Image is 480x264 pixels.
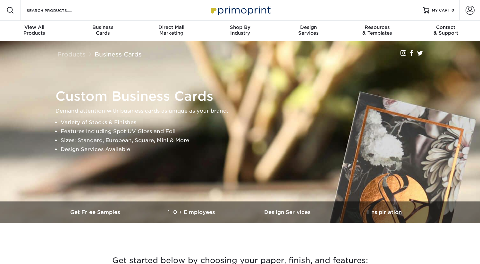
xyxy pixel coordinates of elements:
[240,201,336,223] a: Design Services
[240,209,336,215] h3: Design Services
[69,21,137,41] a: BusinessCards
[48,201,144,223] a: Get Free Samples
[274,21,343,41] a: DesignServices
[336,209,433,215] h3: Inspiration
[137,24,206,30] span: Direct Mail
[137,24,206,36] div: Marketing
[55,106,431,115] p: Demand attention with business cards as unique as your brand.
[26,6,88,14] input: SEARCH PRODUCTS.....
[274,24,343,30] span: Design
[411,21,480,41] a: Contact& Support
[208,3,272,17] img: Primoprint
[336,201,433,223] a: Inspiration
[343,21,411,41] a: Resources& Templates
[411,24,480,36] div: & Support
[451,8,454,13] span: 0
[144,201,240,223] a: 10+ Employees
[411,24,480,30] span: Contact
[48,209,144,215] h3: Get Free Samples
[206,21,274,41] a: Shop ByIndustry
[144,209,240,215] h3: 10+ Employees
[206,24,274,30] span: Shop By
[69,24,137,36] div: Cards
[432,8,450,13] span: MY CART
[61,145,431,154] li: Design Services Available
[206,24,274,36] div: Industry
[343,24,411,30] span: Resources
[137,21,206,41] a: Direct MailMarketing
[274,24,343,36] div: Services
[61,118,431,127] li: Variety of Stocks & Finishes
[69,24,137,30] span: Business
[95,51,142,58] a: Business Cards
[55,89,431,104] h1: Custom Business Cards
[61,127,431,136] li: Features Including Spot UV Gloss and Foil
[61,136,431,145] li: Sizes: Standard, European, Square, Mini & More
[57,51,86,58] a: Products
[343,24,411,36] div: & Templates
